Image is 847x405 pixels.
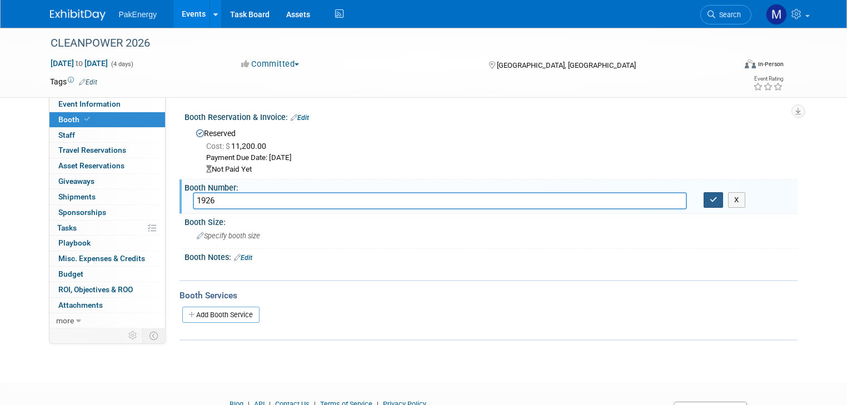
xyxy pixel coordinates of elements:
a: Playbook [49,236,165,251]
span: Misc. Expenses & Credits [58,254,145,263]
span: Search [715,11,741,19]
span: PakEnergy [119,10,157,19]
a: Tasks [49,221,165,236]
a: Staff [49,128,165,143]
a: ROI, Objectives & ROO [49,282,165,297]
span: Specify booth size [197,232,260,240]
a: Event Information [49,97,165,112]
a: Edit [234,254,252,262]
div: Reserved [193,125,789,175]
td: Toggle Event Tabs [142,328,165,343]
span: more [56,316,74,325]
span: Tasks [57,223,77,232]
div: In-Person [758,60,784,68]
div: CLEANPOWER 2026 [47,33,721,53]
a: Travel Reservations [49,143,165,158]
div: Event Rating [753,76,783,82]
a: Edit [79,78,97,86]
span: Budget [58,269,83,278]
span: Event Information [58,99,121,108]
span: to [74,59,84,68]
span: Attachments [58,301,103,309]
img: Mary Walker [766,4,787,25]
a: Attachments [49,298,165,313]
a: Budget [49,267,165,282]
a: Misc. Expenses & Credits [49,251,165,266]
button: X [728,192,745,208]
i: Booth reservation complete [84,116,90,122]
div: Booth Reservation & Invoice: [185,109,798,123]
div: Booth Services [180,289,798,302]
div: Booth Number: [185,179,798,193]
button: Committed [237,58,303,70]
span: ROI, Objectives & ROO [58,285,133,294]
td: Tags [50,76,97,87]
div: Event Format [675,58,784,74]
span: [DATE] [DATE] [50,58,108,68]
td: Personalize Event Tab Strip [123,328,143,343]
span: Playbook [58,238,91,247]
span: Shipments [58,192,96,201]
a: Shipments [49,189,165,204]
span: (4 days) [110,61,133,68]
a: Edit [291,114,309,122]
span: Giveaways [58,177,94,186]
div: Not Paid Yet [206,164,789,175]
div: Booth Size: [185,214,798,228]
span: Sponsorships [58,208,106,217]
img: Format-Inperson.png [745,59,756,68]
span: [GEOGRAPHIC_DATA], [GEOGRAPHIC_DATA] [497,61,636,69]
span: Asset Reservations [58,161,124,170]
span: 11,200.00 [206,142,271,151]
a: more [49,313,165,328]
a: Search [700,5,751,24]
a: Add Booth Service [182,307,260,323]
span: Booth [58,115,92,124]
img: ExhibitDay [50,9,106,21]
div: Payment Due Date: [DATE] [206,153,789,163]
span: Travel Reservations [58,146,126,154]
a: Asset Reservations [49,158,165,173]
div: Booth Notes: [185,249,798,263]
a: Giveaways [49,174,165,189]
a: Sponsorships [49,205,165,220]
span: Staff [58,131,75,139]
a: Booth [49,112,165,127]
span: Cost: $ [206,142,231,151]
